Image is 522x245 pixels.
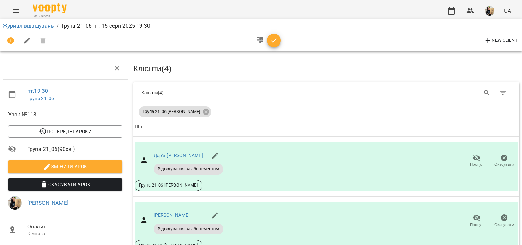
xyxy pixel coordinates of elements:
li: / [57,22,59,30]
span: For Business [33,14,67,18]
span: Попередні уроки [14,127,117,136]
button: New Client [482,35,519,46]
span: New Client [484,37,518,45]
span: Відвідування за абонементом [154,226,223,232]
p: Група 21_06 пт, 15 серп 2025 19:30 [62,22,150,30]
span: Група 21_06 [PERSON_NAME] [135,182,202,188]
button: Скасувати [490,211,518,230]
span: Онлайн [27,223,122,231]
a: [PERSON_NAME] [154,212,190,218]
div: Sort [135,123,142,131]
button: Попередні уроки [8,125,122,138]
nav: breadcrumb [3,22,519,30]
span: Прогул [470,162,484,168]
span: ПІБ [135,123,518,131]
a: Група 21_06 [27,95,54,101]
button: Скасувати [490,152,518,171]
span: Урок №118 [8,110,122,119]
button: Search [479,85,495,101]
img: e5f873b026a3950b3a8d4ef01e3c1baa.jpeg [485,6,494,16]
a: Дар'я [PERSON_NAME] [154,153,203,158]
h3: Клієнти ( 4 ) [133,64,519,73]
p: Кімната [27,230,122,237]
div: ПІБ [135,123,142,131]
button: Змінити урок [8,160,122,173]
span: Відвідування за абонементом [154,166,223,172]
span: Скасувати Урок [14,180,117,189]
span: Група 21_06 ( 90 хв. ) [27,145,122,153]
button: UA [501,4,514,17]
a: пт , 19:30 [27,88,48,94]
a: Журнал відвідувань [3,22,54,29]
span: Скасувати [494,162,514,168]
div: Table Toolbar [133,82,519,104]
span: Група 21_06 [PERSON_NAME] [139,109,204,115]
button: Прогул [463,152,490,171]
img: e5f873b026a3950b3a8d4ef01e3c1baa.jpeg [8,196,22,210]
div: Клієнти ( 4 ) [141,89,321,96]
button: Прогул [463,211,490,230]
button: Скасувати Урок [8,178,122,191]
span: Скасувати [494,222,514,228]
button: Menu [8,3,24,19]
a: [PERSON_NAME] [27,199,68,206]
span: Прогул [470,222,484,228]
div: Група 21_06 [PERSON_NAME] [139,106,211,117]
button: Фільтр [495,85,511,101]
img: Voopty Logo [33,3,67,13]
span: UA [504,7,511,14]
span: Змінити урок [14,162,117,171]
